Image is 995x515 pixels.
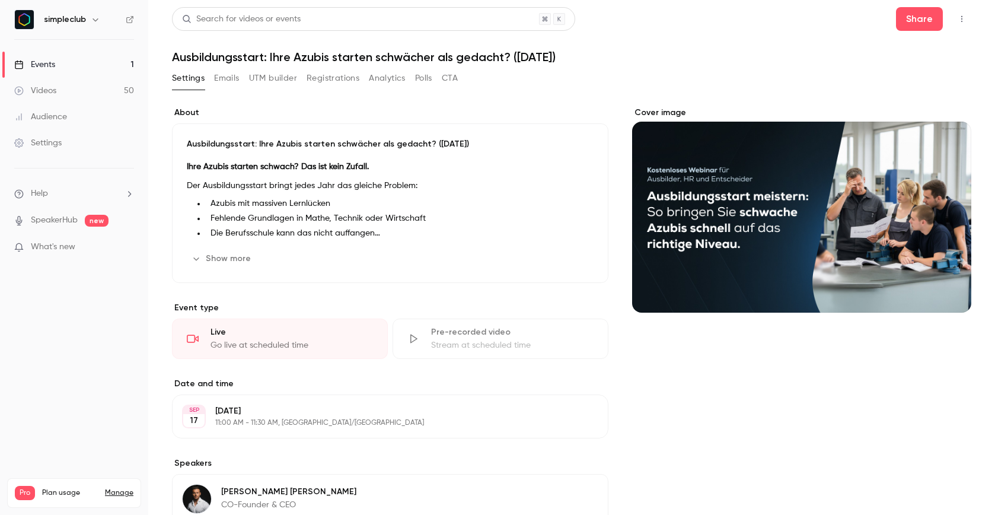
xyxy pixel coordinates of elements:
label: Speakers [172,457,608,469]
li: help-dropdown-opener [14,187,134,200]
div: Pre-recorded video [431,326,594,338]
label: About [172,107,608,119]
button: Analytics [369,69,406,88]
h1: Ausbildungsstart: Ihre Azubis starten schwächer als gedacht? ([DATE]) [172,50,971,64]
li: Die Berufsschule kann das nicht auffangen [206,227,594,240]
img: simpleclub [15,10,34,29]
button: UTM builder [249,69,297,88]
div: Audience [14,111,67,123]
p: 17 [190,415,198,427]
button: Settings [172,69,205,88]
iframe: Noticeable Trigger [120,242,134,253]
span: Pro [15,486,35,500]
a: Manage [105,488,133,498]
div: Go live at scheduled time [211,339,373,351]
span: new [85,215,109,227]
div: Stream at scheduled time [431,339,594,351]
p: Event type [172,302,608,314]
li: Azubis mit massiven Lernlücken [206,198,594,210]
img: Alexander Giesecke [183,485,211,513]
div: Live [211,326,373,338]
span: Plan usage [42,488,98,498]
div: LiveGo live at scheduled time [172,319,388,359]
div: Videos [14,85,56,97]
span: What's new [31,241,75,253]
p: Der Ausbildungsstart bringt jedes Jahr das gleiche Problem: [187,179,594,193]
p: CO-Founder & CEO [221,499,356,511]
section: Cover image [632,107,971,313]
h6: simpleclub [44,14,86,26]
button: Share [896,7,943,31]
div: Settings [14,137,62,149]
label: Cover image [632,107,971,119]
button: Polls [415,69,432,88]
span: Help [31,187,48,200]
button: CTA [442,69,458,88]
p: Ausbildungsstart: Ihre Azubis starten schwächer als gedacht? ([DATE]) [187,138,594,150]
div: Pre-recorded videoStream at scheduled time [393,319,608,359]
label: Date and time [172,378,608,390]
p: [PERSON_NAME] [PERSON_NAME] [221,486,356,498]
p: [DATE] [215,405,546,417]
div: SEP [183,406,205,414]
div: Events [14,59,55,71]
a: SpeakerHub [31,214,78,227]
button: Emails [214,69,239,88]
button: Show more [187,249,258,268]
button: Registrations [307,69,359,88]
li: Fehlende Grundlagen in Mathe, Technik oder Wirtschaft [206,212,594,225]
p: 11:00 AM - 11:30 AM, [GEOGRAPHIC_DATA]/[GEOGRAPHIC_DATA] [215,418,546,428]
strong: Ihre Azubis starten schwach? Das ist kein Zufall. [187,163,369,171]
div: Search for videos or events [182,13,301,26]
